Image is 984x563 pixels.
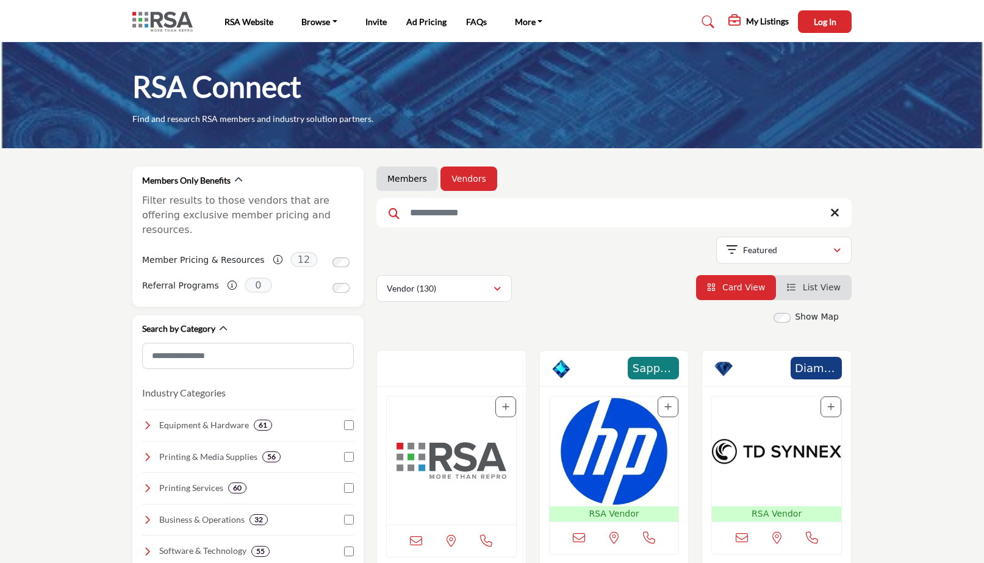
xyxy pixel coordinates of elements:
[631,360,675,376] span: Sapphire
[722,282,765,292] span: Card View
[159,514,245,526] h4: Business & Operations: Essential resources for financial management, marketing, and operations to...
[142,275,219,296] label: Referral Programs
[466,16,487,27] a: FAQs
[332,257,350,267] input: Switch to Member Pricing & Resources
[714,360,733,378] img: Diamond Badge Icon
[293,13,346,30] a: Browse
[233,484,242,492] b: 60
[132,68,301,106] h1: RSA Connect
[344,515,354,525] input: Select Business & Operations checkbox
[506,13,551,30] a: More
[159,419,249,431] h4: Equipment & Hardware : Top-quality printers, copiers, and finishing equipment to enhance efficien...
[502,402,509,412] a: Add To List
[814,16,836,27] span: Log In
[344,420,354,430] input: Select Equipment & Hardware checkbox
[451,173,486,185] a: Vendors
[256,547,265,556] b: 55
[728,15,789,29] div: My Listings
[787,282,841,292] a: View List
[290,252,318,267] span: 12
[714,507,839,520] p: RSA Vendor
[159,545,246,557] h4: Software & Technology: Advanced software and digital tools for print management, automation, and ...
[690,12,722,32] a: Search
[743,244,777,256] p: Featured
[142,343,354,369] input: Search Category
[550,396,679,522] a: Open Listing in new tab
[712,396,841,522] a: Open Listing in new tab
[142,193,354,237] p: Filter results to those vendors that are offering exclusive member pricing and resources.
[776,275,852,300] li: List View
[228,482,246,493] div: 60 Results For Printing Services
[387,396,516,525] img: Reprographic Services Association (RSA)
[696,275,777,300] li: Card View
[552,360,570,378] img: Sapphire Badge Icon
[827,402,835,412] a: Add To List
[552,507,677,520] p: RSA Vendor
[795,310,839,323] label: Show Map
[365,16,387,27] a: Invite
[794,360,838,376] span: Diamond
[376,275,512,302] button: Vendor (130)
[267,453,276,461] b: 56
[332,283,350,293] input: Switch to Referral Programs
[254,420,272,431] div: 61 Results For Equipment & Hardware
[262,451,281,462] div: 56 Results For Printing & Media Supplies
[250,514,268,525] div: 32 Results For Business & Operations
[387,282,436,295] p: Vendor (130)
[550,396,679,506] img: HP Inc.
[376,198,852,228] input: Search Keyword
[132,12,199,32] img: Site Logo
[142,249,265,271] label: Member Pricing & Resources
[406,16,447,27] a: Ad Pricing
[254,515,263,524] b: 32
[387,173,427,185] a: Members
[259,421,267,429] b: 61
[224,16,273,27] a: RSA Website
[746,16,789,27] h5: My Listings
[798,10,852,33] button: Log In
[344,452,354,462] input: Select Printing & Media Supplies checkbox
[707,282,766,292] a: View Card
[142,385,226,400] button: Industry Categories
[712,396,841,506] img: TD Synnex
[142,323,215,335] h2: Search by Category
[142,174,231,187] h2: Members Only Benefits
[344,547,354,556] input: Select Software & Technology checkbox
[803,282,841,292] span: List View
[344,483,354,493] input: Select Printing Services checkbox
[245,278,272,293] span: 0
[387,396,516,525] a: Open Listing in new tab
[716,237,852,264] button: Featured
[251,546,270,557] div: 55 Results For Software & Technology
[132,113,373,125] p: Find and research RSA members and industry solution partners.
[664,402,672,412] a: Add To List
[159,482,223,494] h4: Printing Services: Professional printing solutions, including large-format, digital, and offset p...
[159,451,257,463] h4: Printing & Media Supplies: A wide range of high-quality paper, films, inks, and specialty materia...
